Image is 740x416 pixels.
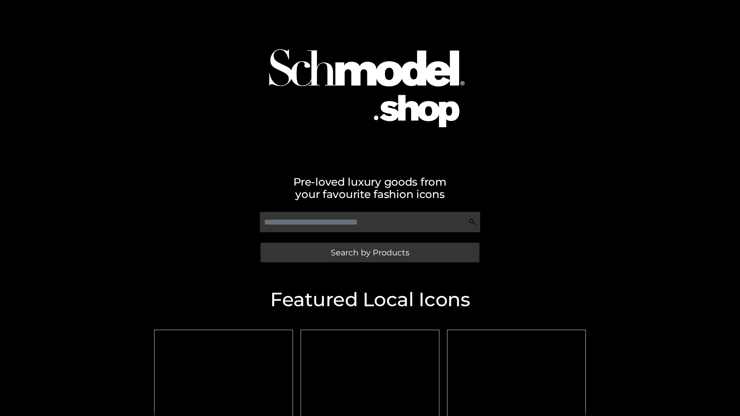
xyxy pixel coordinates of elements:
span: Search by Products [331,248,409,257]
a: Search by Products [261,243,479,262]
h2: Featured Local Icons​ [150,290,590,309]
img: Search Icon [469,218,476,226]
h2: Pre-loved luxury goods from your favourite fashion icons [150,176,590,200]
